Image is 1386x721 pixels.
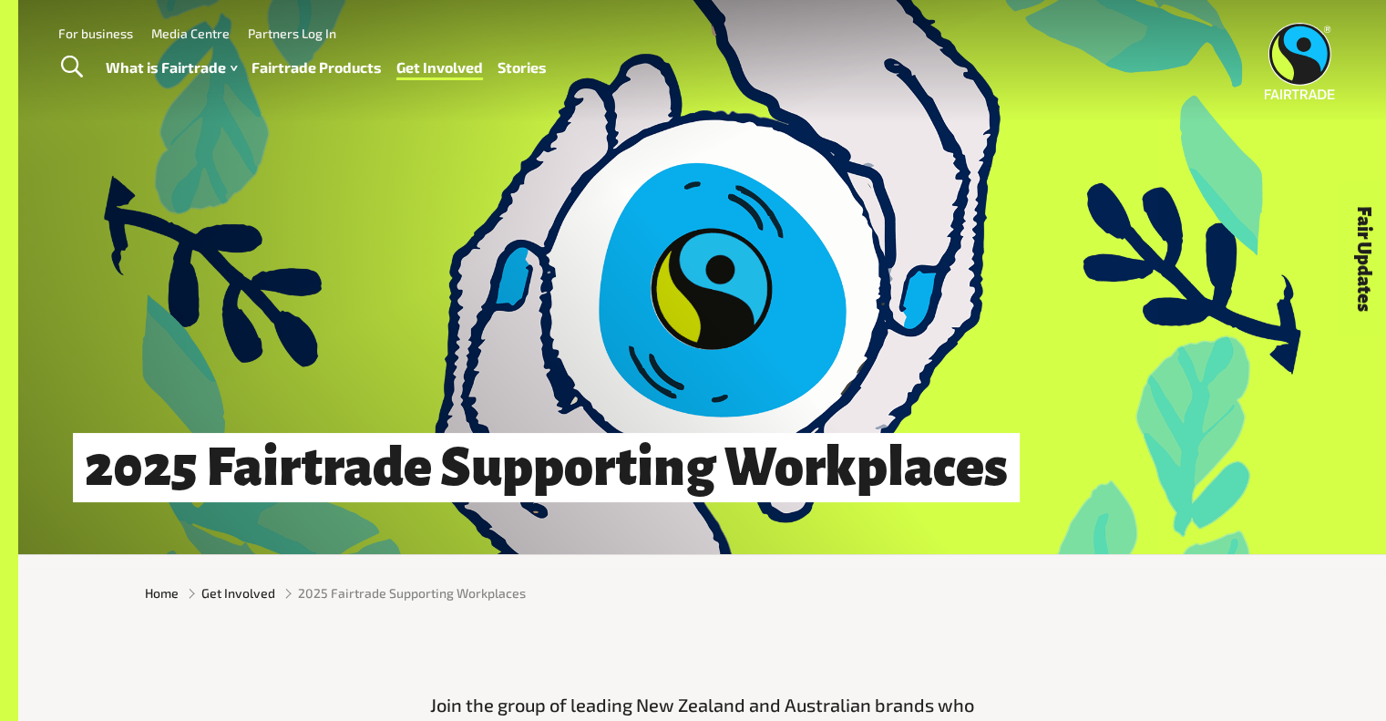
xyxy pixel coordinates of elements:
a: What is Fairtrade [106,55,237,81]
a: For business [58,26,133,41]
a: Get Involved [396,55,483,81]
a: Media Centre [151,26,230,41]
a: Home [145,583,179,603]
a: Stories [498,55,547,81]
a: Toggle Search [49,45,94,90]
h1: 2025 Fairtrade Supporting Workplaces [73,433,1020,503]
img: Fairtrade Australia New Zealand logo [1265,23,1335,99]
a: Partners Log In [248,26,336,41]
a: Fairtrade Products [252,55,382,81]
a: Get Involved [201,583,275,603]
span: 2025 Fairtrade Supporting Workplaces [298,583,526,603]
